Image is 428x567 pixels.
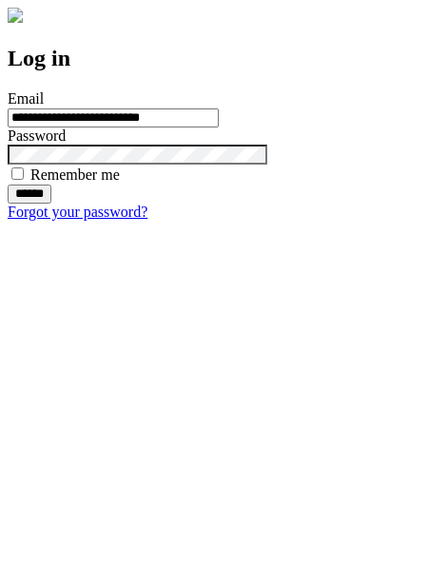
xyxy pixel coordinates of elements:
label: Password [8,127,66,144]
h2: Log in [8,46,420,71]
img: logo-4e3dc11c47720685a147b03b5a06dd966a58ff35d612b21f08c02c0306f2b779.png [8,8,23,23]
label: Email [8,90,44,107]
a: Forgot your password? [8,204,147,220]
label: Remember me [30,166,120,183]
